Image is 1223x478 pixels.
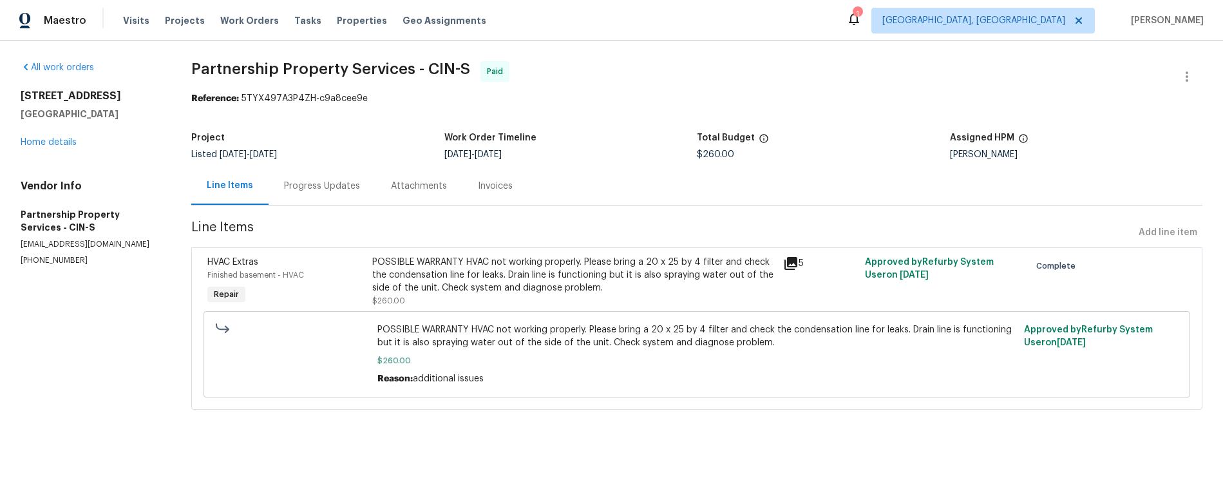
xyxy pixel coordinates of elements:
[444,133,536,142] h5: Work Order Timeline
[377,374,413,383] span: Reason:
[21,180,160,193] h4: Vendor Info
[475,150,502,159] span: [DATE]
[21,90,160,102] h2: [STREET_ADDRESS]
[191,150,277,159] span: Listed
[209,288,244,301] span: Repair
[21,63,94,72] a: All work orders
[413,374,484,383] span: additional issues
[478,180,513,193] div: Invoices
[1057,338,1086,347] span: [DATE]
[865,258,994,280] span: Approved by Refurby System User on
[377,323,1016,349] span: POSSIBLE WARRANTY HVAC not working properly. Please bring a 20 x 25 by 4 filter and check the con...
[444,150,471,159] span: [DATE]
[950,133,1014,142] h5: Assigned HPM
[191,133,225,142] h5: Project
[444,150,502,159] span: -
[377,354,1016,367] span: $260.00
[900,271,929,280] span: [DATE]
[123,14,149,27] span: Visits
[759,133,769,150] span: The total cost of line items that have been proposed by Opendoor. This sum includes line items th...
[697,133,755,142] h5: Total Budget
[372,297,405,305] span: $260.00
[191,221,1133,245] span: Line Items
[337,14,387,27] span: Properties
[284,180,360,193] div: Progress Updates
[1018,133,1029,150] span: The hpm assigned to this work order.
[1024,325,1153,347] span: Approved by Refurby System User on
[1036,260,1081,272] span: Complete
[44,14,86,27] span: Maestro
[21,108,160,120] h5: [GEOGRAPHIC_DATA]
[294,16,321,25] span: Tasks
[950,150,1202,159] div: [PERSON_NAME]
[21,208,160,234] h5: Partnership Property Services - CIN-S
[21,138,77,147] a: Home details
[1126,14,1204,27] span: [PERSON_NAME]
[191,92,1202,105] div: 5TYX497A3P4ZH-c9a8cee9e
[220,14,279,27] span: Work Orders
[783,256,858,271] div: 5
[207,179,253,192] div: Line Items
[21,255,160,266] p: [PHONE_NUMBER]
[391,180,447,193] div: Attachments
[207,271,304,279] span: Finished basement - HVAC
[21,239,160,250] p: [EMAIL_ADDRESS][DOMAIN_NAME]
[207,258,258,267] span: HVAC Extras
[853,8,862,21] div: 1
[191,94,239,103] b: Reference:
[403,14,486,27] span: Geo Assignments
[882,14,1065,27] span: [GEOGRAPHIC_DATA], [GEOGRAPHIC_DATA]
[191,61,470,77] span: Partnership Property Services - CIN-S
[487,65,508,78] span: Paid
[250,150,277,159] span: [DATE]
[372,256,775,294] div: POSSIBLE WARRANTY HVAC not working properly. Please bring a 20 x 25 by 4 filter and check the con...
[220,150,277,159] span: -
[165,14,205,27] span: Projects
[220,150,247,159] span: [DATE]
[697,150,734,159] span: $260.00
